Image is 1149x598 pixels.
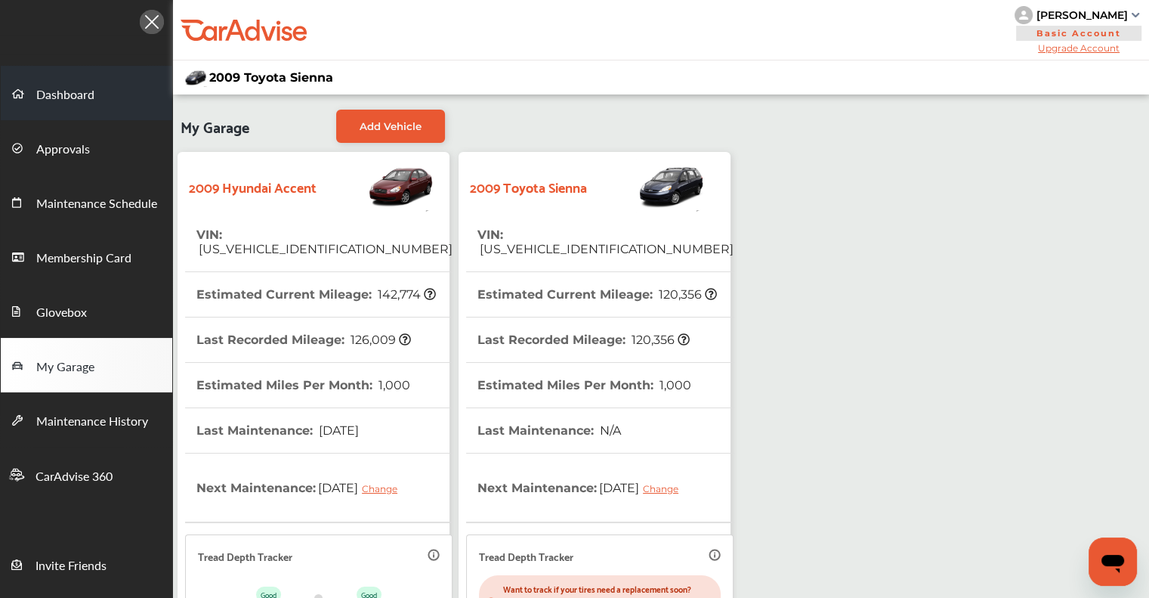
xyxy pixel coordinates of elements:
span: 1,000 [376,378,410,392]
th: Last Maintenance : [196,408,359,453]
th: VIN : [196,212,452,271]
th: Estimated Miles Per Month : [196,363,410,407]
iframe: Button to launch messaging window [1089,538,1137,586]
a: Dashboard [1,66,172,120]
span: Add Vehicle [360,120,422,132]
a: Approvals [1,120,172,175]
span: [DATE] [317,423,359,438]
strong: 2009 Hyundai Accent [189,175,317,198]
span: My Garage [36,358,94,377]
span: 2009 Toyota Sienna [209,70,333,85]
a: Glovebox [1,284,172,338]
img: sCxJUJ+qAmfqhQGDUl18vwLg4ZYJ6CxN7XmbOMBAAAAAElFTkSuQmCC [1132,13,1139,17]
p: Want to track if your tires need a replacement soon? [503,581,715,596]
th: Estimated Current Mileage : [196,272,436,317]
a: Membership Card [1,229,172,284]
th: Last Recorded Mileage : [196,318,411,362]
span: N/A [598,423,621,438]
span: CarAdvise 360 [36,467,113,487]
a: Add Vehicle [336,110,445,143]
th: Next Maintenance : [196,454,409,522]
span: [US_VEHICLE_IDENTIFICATION_NUMBER] [196,242,452,256]
a: My Garage [1,338,172,392]
th: Next Maintenance : [477,454,690,522]
a: Maintenance Schedule [1,175,172,229]
span: Approvals [36,140,90,160]
span: 120,356 [656,287,717,302]
span: Maintenance Schedule [36,194,157,214]
p: Tread Depth Tracker [198,547,292,565]
span: My Garage [181,110,249,143]
p: Tread Depth Tracker [479,547,573,565]
span: 120,356 [629,333,690,347]
span: Dashboard [36,85,94,105]
span: Upgrade Account [1015,42,1143,54]
img: Icon.5fd9dcc7.svg [140,10,164,34]
img: Vehicle [317,160,436,212]
span: 1,000 [657,378,691,392]
span: Membership Card [36,249,131,268]
strong: 2009 Toyota Sienna [470,175,587,198]
div: [PERSON_NAME] [1036,8,1128,22]
th: VIN : [477,212,734,271]
th: Last Recorded Mileage : [477,318,690,362]
span: Invite Friends [36,556,107,576]
img: mobile_5631_st0640_046.jpg [184,68,207,87]
a: Maintenance History [1,392,172,447]
img: knH8PDtVvWoAbQRylUukY18CTiRevjo20fAtgn5MLBQj4uumYvk2MzTtcAIzfGAtb1XOLVMAvhLuqoNAbL4reqehy0jehNKdM... [1015,6,1033,24]
span: Maintenance History [36,412,148,432]
span: [US_VEHICLE_IDENTIFICATION_NUMBER] [477,242,734,256]
th: Estimated Current Mileage : [477,272,717,317]
th: Last Maintenance : [477,408,621,453]
img: Vehicle [587,160,706,212]
span: 126,009 [348,333,411,347]
span: [DATE] [597,469,690,507]
div: Change [362,483,405,494]
span: [DATE] [316,469,409,507]
th: Estimated Miles Per Month : [477,363,691,407]
span: 142,774 [375,287,436,302]
span: Basic Account [1016,26,1141,41]
span: Glovebox [36,303,87,323]
div: Change [643,483,686,494]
